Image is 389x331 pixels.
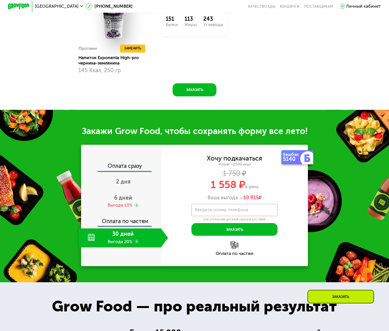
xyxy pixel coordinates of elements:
[124,46,141,51] span: Заменить
[42,295,348,318] div: Grow Food — про реальный результат
[78,45,97,53] div: Протеин
[166,23,178,27] div: Белки
[81,164,161,170] div: Оплата сразу
[120,45,145,53] button: Заменить
[191,217,278,222] div: Для уточнения деталей заказа и доставки
[161,171,308,177] div: 1 750 ₽
[346,3,381,10] div: Личный кабинет
[308,290,374,303] div: Заказать
[166,16,178,23] div: 151
[283,157,301,162] div: 5140
[86,3,132,10] a: [PHONE_NUMBER]
[248,4,276,8] a: Качество еды
[78,55,151,66] div: Напиток Exponenta High-pro черника-земляника
[78,68,147,74] div: 145 Ккал, 250 гр
[203,16,223,23] div: 243
[161,195,308,200] div: Ваша выгода —
[245,184,258,189] span: в день
[203,23,223,27] div: Углеводы
[283,152,301,157] div: Кешбэк
[116,179,130,185] span: 2 дня
[211,179,245,191] span: 1 558 ₽
[207,156,262,162] div: Хочу подкачаться
[114,195,132,201] span: 6 дней
[185,23,197,27] div: Жиры
[35,4,78,8] span: [GEOGRAPHIC_DATA]
[108,202,133,209] div: Выгода 10%
[161,162,308,167] div: Power ~2500 ккал
[173,83,216,96] button: Заказать
[280,4,299,8] a: Вендинги
[231,241,238,249] img: l6xcnZfty9opOoJh.png
[243,195,262,200] span: ₽
[161,252,308,256] div: Оплата по частям
[304,4,333,8] div: поставщикам
[185,16,197,23] div: 113
[195,209,248,212] label: Введите номер телефона
[191,223,278,236] button: Заказать
[243,195,259,200] span: 10 915
[81,213,161,226] div: Оплата по частям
